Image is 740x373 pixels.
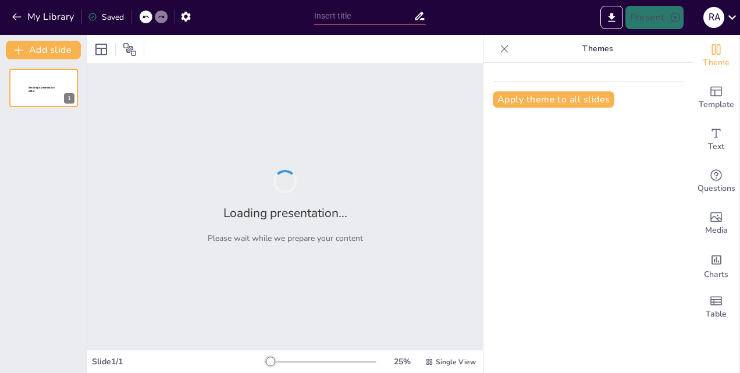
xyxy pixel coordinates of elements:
div: Get real-time input from your audience [693,161,739,203]
input: Insert title [314,8,414,24]
button: Export to PowerPoint [600,6,623,29]
button: Apply theme to all slides [493,91,614,108]
span: Theme [703,56,730,69]
span: Position [123,42,137,56]
div: Add a table [693,286,739,328]
div: 1 [9,69,78,107]
span: Single View [436,357,476,367]
span: Charts [704,268,728,281]
button: My Library [9,8,79,26]
button: Add slide [6,41,81,59]
div: 25 % [388,356,416,367]
p: Themes [514,35,681,63]
div: Add charts and graphs [693,244,739,286]
span: Text [708,140,724,153]
span: Template [699,98,734,111]
span: Sendsteps presentation editor [29,86,55,93]
button: Present [625,6,684,29]
div: R A [703,7,724,28]
div: Add images, graphics, shapes or video [693,203,739,244]
div: Saved [88,12,124,23]
div: Change the overall theme [693,35,739,77]
span: Media [705,224,728,237]
div: Add text boxes [693,119,739,161]
h2: Loading presentation... [223,205,347,221]
p: Please wait while we prepare your content [208,233,363,244]
button: R A [703,6,724,29]
div: Slide 1 / 1 [92,356,265,367]
div: 1 [64,93,74,104]
span: Questions [698,182,735,195]
span: Table [706,308,727,321]
div: Add ready made slides [693,77,739,119]
div: Layout [92,40,111,59]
